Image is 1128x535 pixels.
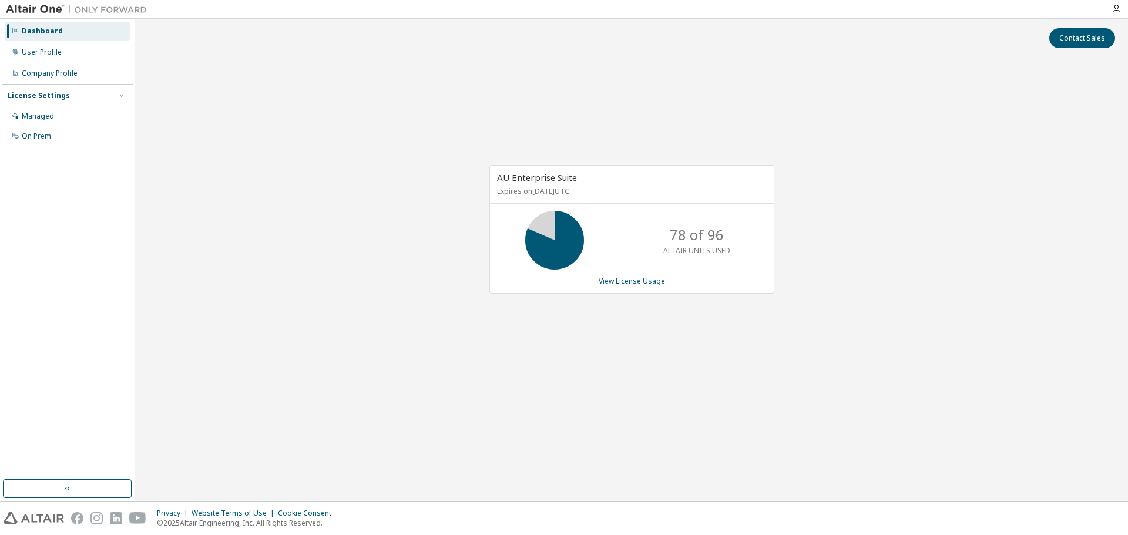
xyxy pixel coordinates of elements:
a: View License Usage [599,276,665,286]
img: altair_logo.svg [4,512,64,524]
div: Company Profile [22,69,78,78]
img: linkedin.svg [110,512,122,524]
div: On Prem [22,132,51,141]
div: User Profile [22,48,62,57]
div: Website Terms of Use [192,509,278,518]
button: Contact Sales [1049,28,1115,48]
img: youtube.svg [129,512,146,524]
img: Altair One [6,4,153,15]
p: 78 of 96 [670,225,724,245]
div: Privacy [157,509,192,518]
p: © 2025 Altair Engineering, Inc. All Rights Reserved. [157,518,338,528]
div: Managed [22,112,54,121]
img: instagram.svg [90,512,103,524]
p: ALTAIR UNITS USED [663,245,730,255]
div: License Settings [8,91,70,100]
span: AU Enterprise Suite [497,171,577,183]
div: Dashboard [22,26,63,36]
div: Cookie Consent [278,509,338,518]
img: facebook.svg [71,512,83,524]
p: Expires on [DATE] UTC [497,186,764,196]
